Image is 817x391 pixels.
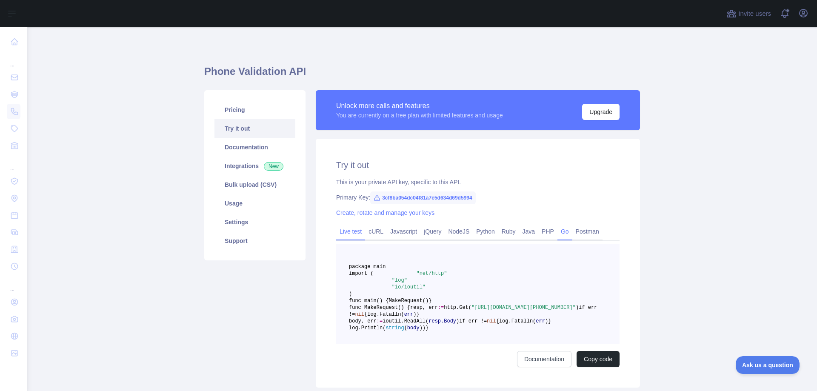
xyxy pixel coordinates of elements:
a: Ruby [498,225,519,238]
a: Try it out [214,119,295,138]
span: err [536,318,545,324]
span: log.Fatalln( [499,318,536,324]
h1: Phone Validation API [204,65,640,85]
div: ... [7,276,20,293]
a: Java [519,225,539,238]
a: Settings [214,213,295,231]
iframe: Toggle Customer Support [736,356,800,374]
span: { [496,318,499,324]
span: ) [576,305,579,311]
span: := [377,318,383,324]
span: ioutil.ReadAll( [383,318,428,324]
span: )) [420,325,426,331]
span: MakeRequest() [389,298,429,304]
span: ) [349,291,352,297]
span: ) [545,318,548,324]
span: resp, err [410,305,438,311]
span: import ( [349,271,374,277]
a: Support [214,231,295,250]
button: Invite users [725,7,773,20]
a: Go [557,225,572,238]
span: { [364,311,367,317]
span: log.Fatalln( [367,311,404,317]
a: PHP [538,225,557,238]
a: Documentation [517,351,571,367]
span: Invite users [738,9,771,19]
span: string [386,325,404,331]
a: Pricing [214,100,295,119]
a: Live test [336,225,365,238]
a: jQuery [420,225,445,238]
a: Integrations New [214,157,295,175]
a: Create, rotate and manage your keys [336,209,434,216]
span: http.Get( [444,305,471,311]
span: package main [349,264,386,270]
a: Postman [572,225,603,238]
button: Upgrade [582,104,620,120]
span: ( [404,325,407,331]
span: "[URL][DOMAIN_NAME][PHONE_NUMBER]" [471,305,576,311]
span: func main() { [349,298,389,304]
span: } [426,325,428,331]
span: func MakeRequest() { [349,305,410,311]
span: body [407,325,420,331]
a: Documentation [214,138,295,157]
span: body, err [349,318,377,324]
span: ) [456,318,459,324]
h2: Try it out [336,159,620,171]
div: ... [7,51,20,68]
span: ) [413,311,416,317]
span: "net/http" [416,271,447,277]
a: Javascript [387,225,420,238]
span: if err != [459,318,487,324]
a: Bulk upload (CSV) [214,175,295,194]
div: Unlock more calls and features [336,101,503,111]
a: cURL [365,225,387,238]
span: "io/ioutil" [392,284,426,290]
a: NodeJS [445,225,473,238]
span: := [438,305,444,311]
span: } [548,318,551,324]
div: This is your private API key, specific to this API. [336,178,620,186]
span: err [404,311,414,317]
span: log.Println( [349,325,386,331]
span: nil [355,311,364,317]
span: "log" [392,277,407,283]
div: ... [7,155,20,172]
span: nil [487,318,496,324]
button: Copy code [577,351,620,367]
span: New [264,162,283,171]
a: Usage [214,194,295,213]
div: You are currently on a free plan with limited features and usage [336,111,503,120]
div: Primary Key: [336,193,620,202]
span: } [428,298,431,304]
span: } [416,311,419,317]
a: Python [473,225,498,238]
span: resp.Body [428,318,456,324]
span: 3cf8ba054dc04f81a7e5d634d69d5994 [370,191,476,204]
